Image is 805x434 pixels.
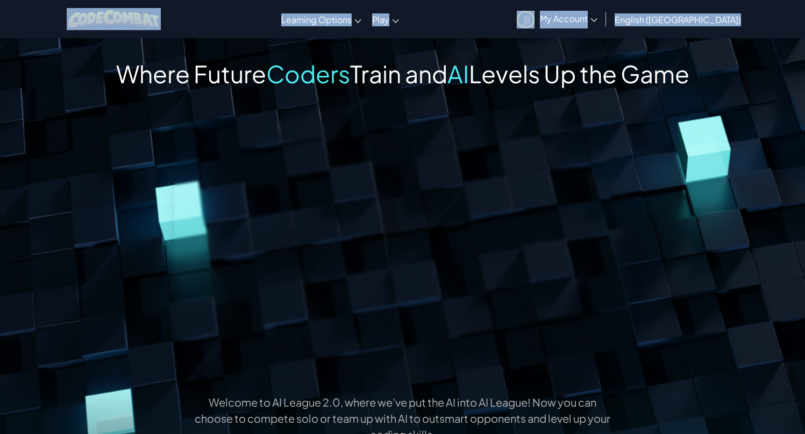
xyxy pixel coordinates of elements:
[367,5,404,34] a: Play
[67,8,161,30] img: CodeCombat logo
[447,59,469,89] span: AI
[17,411,789,426] p: choose to compete solo or team up with AI to outsmart opponents and level up your
[540,13,597,24] span: My Account
[372,14,389,25] span: Play
[276,5,367,34] a: Learning Options
[17,395,789,410] p: Welcome to AI League 2.0, where we’ve put the AI into AI League! Now you can
[281,14,352,25] span: Learning Options
[511,2,603,36] a: My Account
[350,59,447,89] span: Train and
[517,11,535,28] img: avatar
[609,5,746,34] a: English ([GEOGRAPHIC_DATA])
[469,59,689,89] span: Levels Up the Game
[266,59,350,89] span: Coders
[116,59,266,89] span: Where Future
[615,14,741,25] span: English ([GEOGRAPHIC_DATA])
